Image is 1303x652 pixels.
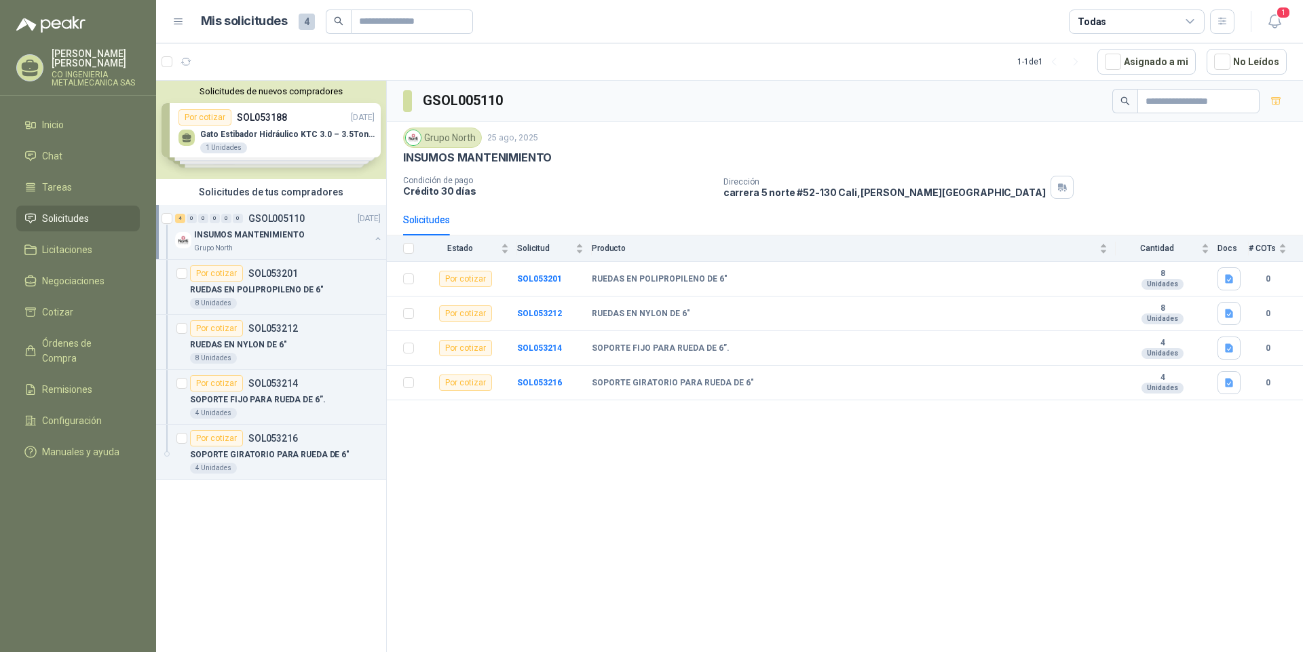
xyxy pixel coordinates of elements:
[487,132,538,145] p: 25 ago, 2025
[16,237,140,263] a: Licitaciones
[1217,235,1249,262] th: Docs
[248,324,298,333] p: SOL053212
[190,448,350,461] p: SOPORTE GIRATORIO PARA RUEDA DE 6"
[16,377,140,402] a: Remisiones
[358,212,381,225] p: [DATE]
[1141,383,1184,394] div: Unidades
[42,180,72,195] span: Tareas
[1017,51,1087,73] div: 1 - 1 de 1
[517,235,592,262] th: Solicitud
[403,151,552,165] p: INSUMOS MANTENIMIENTO
[592,343,730,354] b: SOPORTE FIJO PARA RUEDA DE 6”.
[175,210,383,254] a: 4 0 0 0 0 0 GSOL005110[DATE] Company LogoINSUMOS MANTENIMIENTOGrupo North
[233,214,243,223] div: 0
[16,299,140,325] a: Cotizar
[16,174,140,200] a: Tareas
[175,214,185,223] div: 4
[156,425,386,480] a: Por cotizarSOL053216SOPORTE GIRATORIO PARA RUEDA DE 6"4 Unidades
[403,212,450,227] div: Solicitudes
[1116,338,1209,349] b: 4
[1116,269,1209,280] b: 8
[592,309,690,320] b: RUEDAS EN NYLON DE 6"
[156,370,386,425] a: Por cotizarSOL053214SOPORTE FIJO PARA RUEDA DE 6”.4 Unidades
[592,378,754,389] b: SOPORTE GIRATORIO PARA RUEDA DE 6"
[1097,49,1196,75] button: Asignado a mi
[439,375,492,391] div: Por cotizar
[16,143,140,169] a: Chat
[1249,235,1303,262] th: # COTs
[42,242,92,257] span: Licitaciones
[1249,377,1287,389] b: 0
[1207,49,1287,75] button: No Leídos
[16,16,86,33] img: Logo peakr
[16,439,140,465] a: Manuales y ayuda
[42,305,73,320] span: Cotizar
[248,379,298,388] p: SOL053214
[439,340,492,356] div: Por cotizar
[1249,342,1287,355] b: 0
[42,117,64,132] span: Inicio
[423,90,505,111] h3: GSOL005110
[517,378,562,387] a: SOL053216
[42,211,89,226] span: Solicitudes
[156,260,386,315] a: Por cotizarSOL053201RUEDAS EN POLIPROPILENO DE 6"8 Unidades
[248,434,298,443] p: SOL053216
[248,269,298,278] p: SOL053201
[190,408,237,419] div: 4 Unidades
[1249,244,1276,253] span: # COTs
[592,244,1097,253] span: Producto
[194,243,233,254] p: Grupo North
[334,16,343,26] span: search
[16,408,140,434] a: Configuración
[221,214,231,223] div: 0
[723,177,1046,187] p: Dirección
[156,179,386,205] div: Solicitudes de tus compradores
[1116,244,1198,253] span: Cantidad
[592,235,1116,262] th: Producto
[422,244,498,253] span: Estado
[517,274,562,284] a: SOL053201
[1116,372,1209,383] b: 4
[1116,235,1217,262] th: Cantidad
[1262,9,1287,34] button: 1
[517,309,562,318] a: SOL053212
[1116,303,1209,314] b: 8
[201,12,288,31] h1: Mis solicitudes
[190,463,237,474] div: 4 Unidades
[156,315,386,370] a: Por cotizarSOL053212RUEDAS EN NYLON DE 6"8 Unidades
[517,343,562,353] a: SOL053214
[52,71,140,87] p: CO INGENIERIA METALMECANICA SAS
[1141,348,1184,359] div: Unidades
[592,274,728,285] b: RUEDAS EN POLIPROPILENO DE 6"
[52,49,140,68] p: [PERSON_NAME] [PERSON_NAME]
[42,273,105,288] span: Negociaciones
[42,444,119,459] span: Manuales y ayuda
[190,320,243,337] div: Por cotizar
[190,430,243,446] div: Por cotizar
[1249,273,1287,286] b: 0
[403,128,482,148] div: Grupo North
[190,284,324,296] p: RUEDAS EN POLIPROPILENO DE 6"
[16,112,140,138] a: Inicio
[403,176,713,185] p: Condición de pago
[723,187,1046,198] p: carrera 5 norte #52-130 Cali , [PERSON_NAME][GEOGRAPHIC_DATA]
[439,305,492,322] div: Por cotizar
[42,149,62,164] span: Chat
[422,235,517,262] th: Estado
[162,86,381,96] button: Solicitudes de nuevos compradores
[42,413,102,428] span: Configuración
[16,330,140,371] a: Órdenes de Compra
[190,339,286,351] p: RUEDAS EN NYLON DE 6"
[187,214,197,223] div: 0
[156,81,386,179] div: Solicitudes de nuevos compradoresPor cotizarSOL053188[DATE] Gato Estibador Hidráulico KTC 3.0 – 3...
[403,185,713,197] p: Crédito 30 días
[16,206,140,231] a: Solicitudes
[248,214,305,223] p: GSOL005110
[190,394,325,406] p: SOPORTE FIJO PARA RUEDA DE 6”.
[190,375,243,391] div: Por cotizar
[1078,14,1106,29] div: Todas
